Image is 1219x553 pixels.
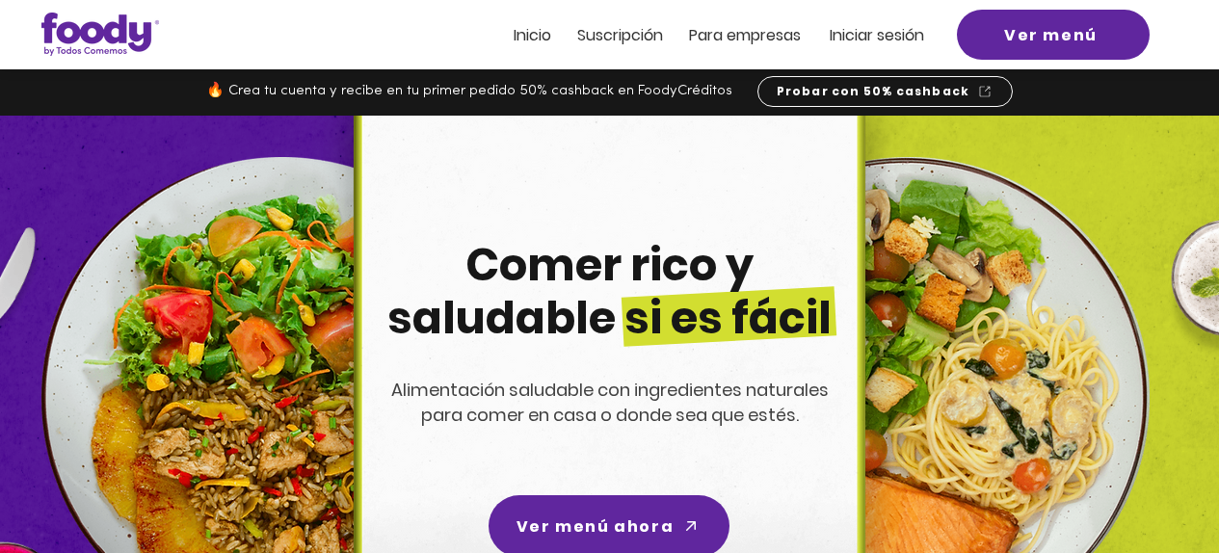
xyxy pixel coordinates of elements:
[577,24,663,46] span: Suscripción
[830,27,924,43] a: Iniciar sesión
[957,10,1150,60] a: Ver menú
[577,27,663,43] a: Suscripción
[514,27,551,43] a: Inicio
[206,84,732,98] span: 🔥 Crea tu cuenta y recibe en tu primer pedido 50% cashback en FoodyCréditos
[757,76,1013,107] a: Probar con 50% cashback
[1004,23,1098,47] span: Ver menú
[689,27,801,43] a: Para empresas
[387,234,832,349] span: Comer rico y saludable si es fácil
[689,24,707,46] span: Pa
[777,83,970,100] span: Probar con 50% cashback
[707,24,801,46] span: ra empresas
[514,24,551,46] span: Inicio
[391,378,829,427] span: Alimentación saludable con ingredientes naturales para comer en casa o donde sea que estés.
[1107,441,1200,534] iframe: Messagebird Livechat Widget
[517,514,674,539] span: Ver menú ahora
[830,24,924,46] span: Iniciar sesión
[41,13,159,56] img: Logo_Foody V2.0.0 (3).png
